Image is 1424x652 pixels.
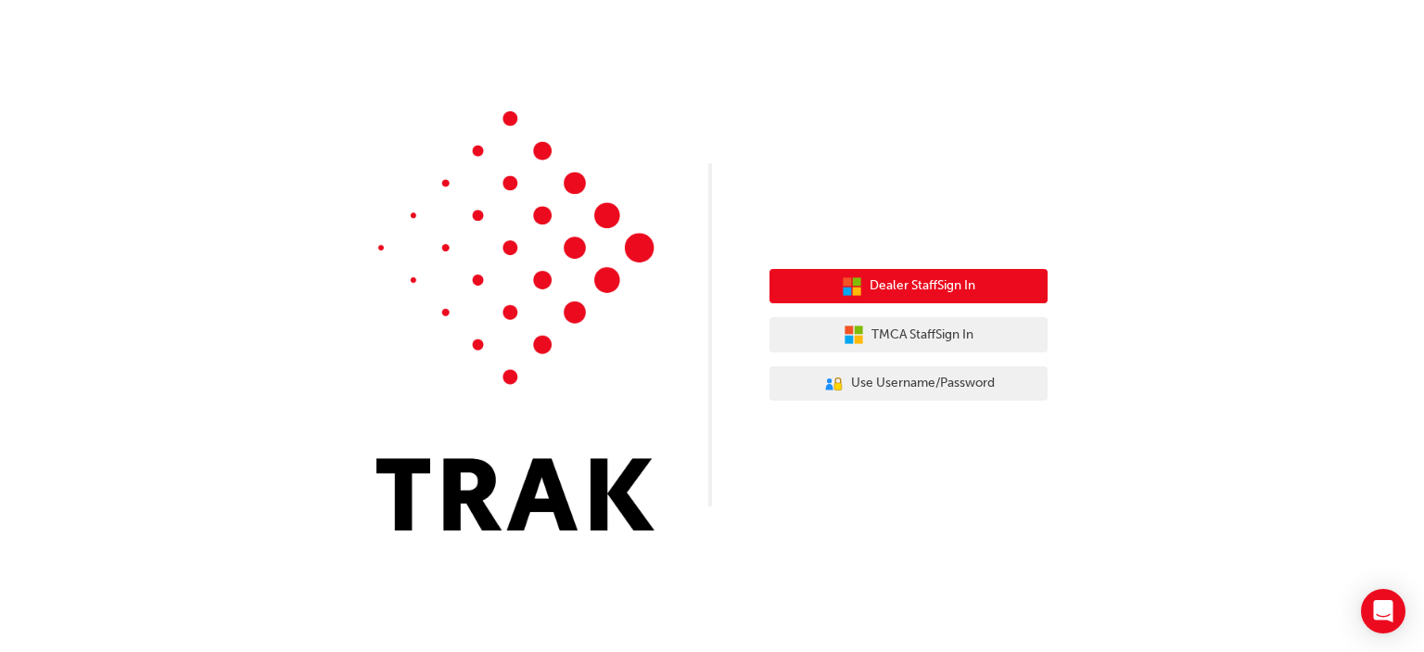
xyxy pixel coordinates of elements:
[769,317,1048,352] button: TMCA StaffSign In
[870,275,975,297] span: Dealer Staff Sign In
[376,111,655,531] img: Trak
[851,373,995,394] span: Use Username/Password
[1361,589,1405,633] div: Open Intercom Messenger
[769,269,1048,304] button: Dealer StaffSign In
[769,366,1048,402] button: Use Username/Password
[871,325,973,346] span: TMCA Staff Sign In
